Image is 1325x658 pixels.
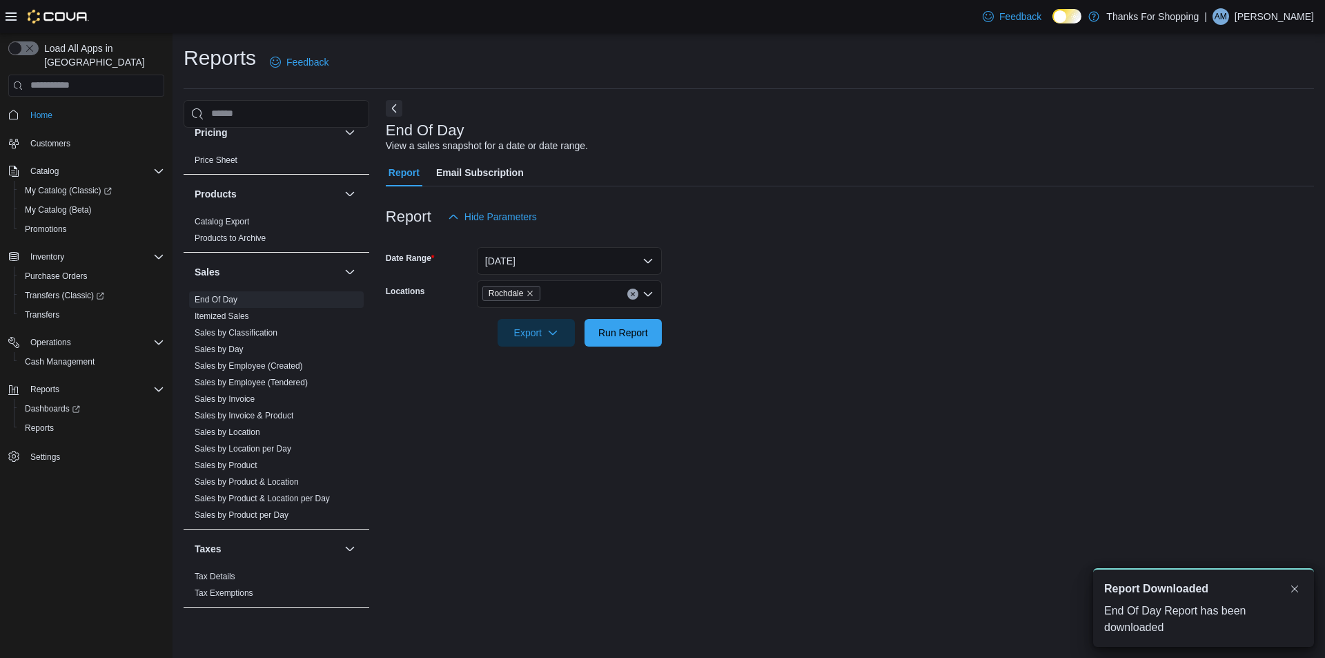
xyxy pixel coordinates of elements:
button: Operations [25,334,77,351]
a: Purchase Orders [19,268,93,284]
button: Products [342,186,358,202]
a: Catalog Export [195,217,249,226]
a: Sales by Product [195,461,257,470]
div: Alec Morrow [1213,8,1229,25]
span: Export [506,319,567,347]
span: Tax Exemptions [195,588,253,599]
span: Sales by Day [195,344,244,355]
h3: Report [386,209,431,225]
span: Dashboards [19,400,164,417]
span: Operations [25,334,164,351]
button: Remove Rochdale from selection in this group [526,289,534,298]
a: Sales by Product & Location [195,477,299,487]
span: Sales by Employee (Created) [195,360,303,371]
span: Transfers (Classic) [25,290,104,301]
a: Sales by Employee (Created) [195,361,303,371]
span: Dark Mode [1052,23,1053,24]
button: Home [3,105,170,125]
span: Sales by Classification [195,327,277,338]
a: Sales by Classification [195,328,277,338]
span: Home [30,110,52,121]
a: Sales by Invoice [195,394,255,404]
span: AM [1215,8,1227,25]
a: Home [25,107,58,124]
a: Sales by Day [195,345,244,354]
a: Feedback [264,48,334,76]
span: Transfers [25,309,59,320]
span: Sales by Location [195,427,260,438]
a: Reports [19,420,59,436]
h3: Taxes [195,542,222,556]
span: Sales by Invoice & Product [195,410,293,421]
h3: Products [195,187,237,201]
a: Products to Archive [195,233,266,243]
span: Tax Details [195,571,235,582]
span: Promotions [19,221,164,238]
span: Cash Management [19,354,164,370]
a: Feedback [977,3,1047,30]
span: Customers [25,135,164,152]
a: Promotions [19,221,72,238]
span: Inventory [30,251,64,262]
div: Sales [184,291,369,529]
span: Purchase Orders [25,271,88,282]
button: Reports [25,381,65,398]
a: Transfers (Classic) [19,287,110,304]
a: Itemized Sales [195,311,249,321]
span: Feedback [286,55,328,69]
label: Locations [386,286,425,297]
button: Sales [342,264,358,280]
span: Run Report [598,326,648,340]
p: | [1204,8,1207,25]
div: Products [184,213,369,252]
span: Sales by Product [195,460,257,471]
span: Inventory [25,249,164,265]
span: End Of Day [195,294,237,305]
span: Products to Archive [195,233,266,244]
span: Promotions [25,224,67,235]
h3: Pricing [195,126,227,139]
span: Reports [25,423,54,434]
p: [PERSON_NAME] [1235,8,1314,25]
button: Pricing [195,126,339,139]
span: Sales by Location per Day [195,443,291,454]
button: Next [386,100,402,117]
span: Sales by Invoice [195,394,255,405]
span: Reports [25,381,164,398]
button: Pricing [342,124,358,141]
button: Settings [3,446,170,466]
button: Catalog [25,163,64,180]
span: Transfers (Classic) [19,287,164,304]
button: Hide Parameters [442,203,542,231]
span: Sales by Product & Location per Day [195,493,330,504]
button: Clear input [627,289,638,300]
a: Sales by Invoice & Product [195,411,293,420]
a: Customers [25,135,76,152]
button: Cash Management [14,352,170,371]
button: Taxes [195,542,339,556]
span: Feedback [999,10,1041,23]
h1: Reports [184,44,256,72]
button: Inventory [3,247,170,267]
span: My Catalog (Beta) [25,204,92,215]
span: Catalog [30,166,59,177]
a: Sales by Location [195,427,260,437]
span: Reports [19,420,164,436]
span: Email Subscription [436,159,524,186]
span: Cash Management [25,356,95,367]
a: Dashboards [14,399,170,418]
span: Hide Parameters [464,210,537,224]
a: Dashboards [19,400,86,417]
button: Sales [195,265,339,279]
a: End Of Day [195,295,237,304]
span: Rochdale [489,287,524,300]
span: Settings [30,452,60,463]
button: Products [195,187,339,201]
button: Open list of options [642,289,654,300]
div: Taxes [184,568,369,607]
button: Catalog [3,162,170,181]
a: Price Sheet [195,155,237,165]
span: Home [25,106,164,124]
nav: Complex example [8,99,164,503]
div: Pricing [184,152,369,174]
